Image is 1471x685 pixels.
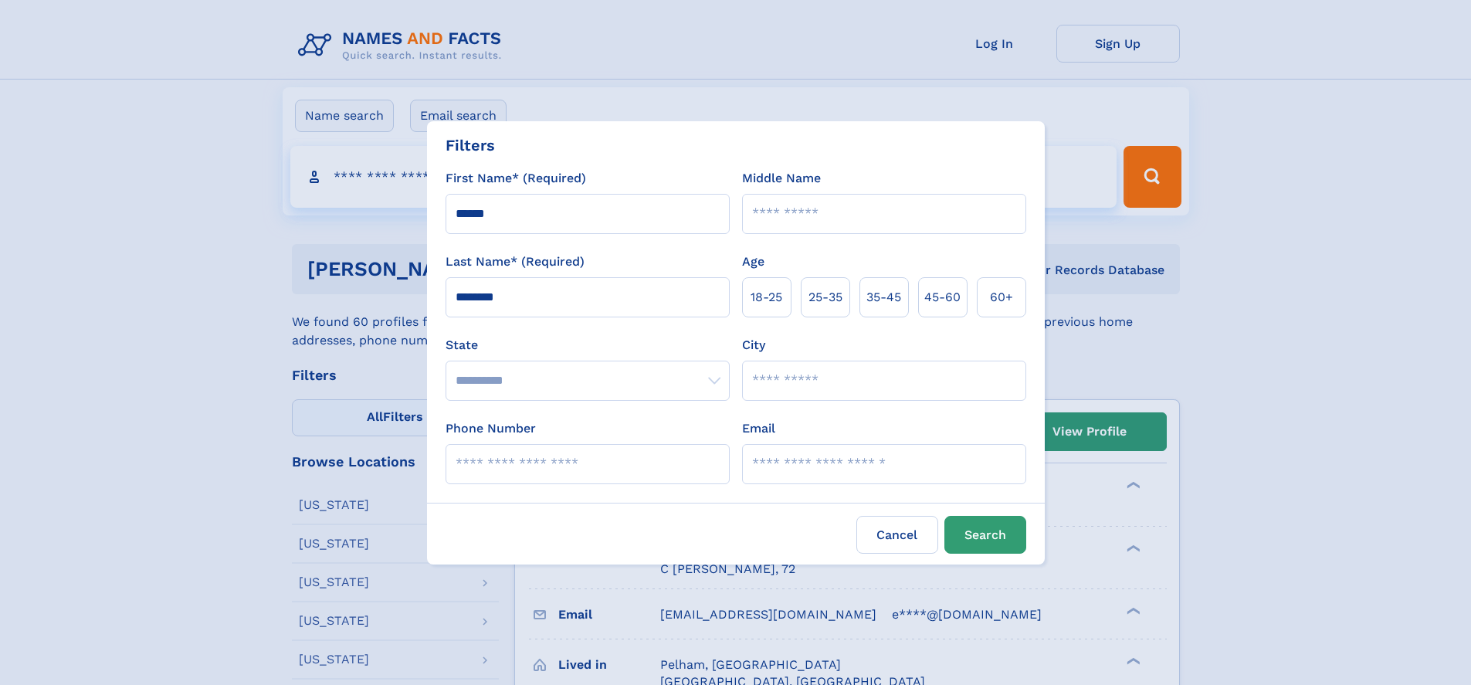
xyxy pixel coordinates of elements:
span: 45‑60 [924,288,961,307]
label: State [446,336,730,354]
span: 35‑45 [866,288,901,307]
div: Filters [446,134,495,157]
label: Email [742,419,775,438]
label: Cancel [856,516,938,554]
span: 25‑35 [808,288,842,307]
span: 60+ [990,288,1013,307]
label: First Name* (Required) [446,169,586,188]
button: Search [944,516,1026,554]
label: Age [742,253,764,271]
label: City [742,336,765,354]
label: Middle Name [742,169,821,188]
span: 18‑25 [751,288,782,307]
label: Last Name* (Required) [446,253,585,271]
label: Phone Number [446,419,536,438]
